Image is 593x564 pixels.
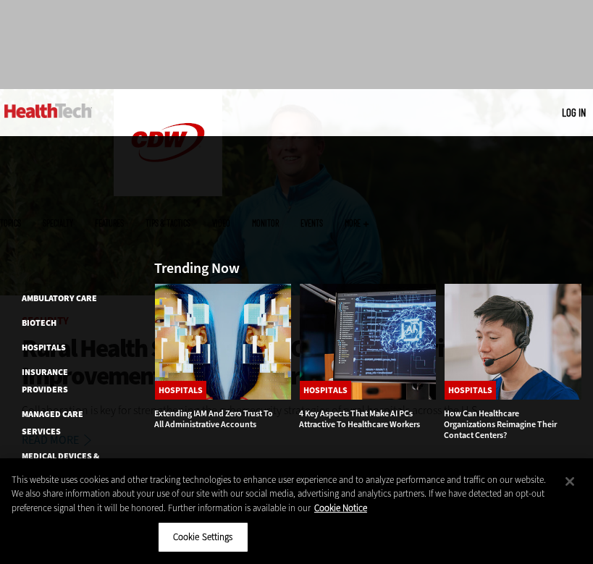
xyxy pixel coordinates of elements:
[12,473,552,515] div: This website uses cookies and other tracking technologies to enhance user experience and to analy...
[299,408,420,430] a: 4 Key Aspects That Make AI PCs Attractive to Healthcare Workers
[314,502,367,514] a: More information about your privacy
[155,381,206,400] a: Hospitals
[22,317,56,329] a: Biotech
[114,89,222,196] img: Home
[33,9,560,75] iframe: advertisement
[299,283,437,400] img: Desktop monitor with brain AI concept
[158,522,248,552] button: Cookie Settings
[554,466,586,497] button: Close
[444,283,581,400] img: Healthcare contact center
[562,105,586,120] div: User menu
[22,292,97,304] a: Ambulatory Care
[154,408,273,430] a: Extending IAM and Zero Trust to All Administrative Accounts
[444,408,557,441] a: How Can Healthcare Organizations Reimagine Their Contact Centers?
[445,381,496,400] a: Hospitals
[154,283,292,400] img: abstract image of woman with pixelated face
[154,261,240,276] h3: Trending Now
[562,106,586,119] a: Log in
[22,342,66,353] a: Hospitals
[300,381,351,400] a: Hospitals
[22,450,99,479] a: Medical Devices & Equipment
[22,366,68,395] a: Insurance Providers
[4,104,92,118] img: Home
[22,408,83,437] a: Managed Care Services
